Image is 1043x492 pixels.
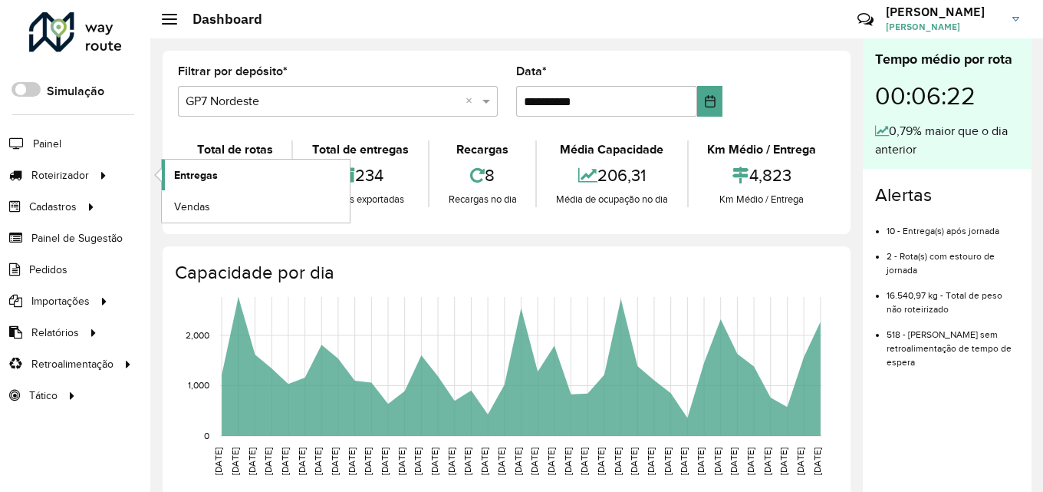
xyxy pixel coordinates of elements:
[213,447,223,475] text: [DATE]
[462,447,472,475] text: [DATE]
[696,447,706,475] text: [DATE]
[693,159,831,192] div: 4,823
[613,447,623,475] text: [DATE]
[887,213,1019,238] li: 10 - Entrega(s) após jornada
[47,82,104,101] label: Simulação
[712,447,722,475] text: [DATE]
[31,293,90,309] span: Importações
[887,316,1019,369] li: 518 - [PERSON_NAME] sem retroalimentação de tempo de espera
[297,159,423,192] div: 234
[330,447,340,475] text: [DATE]
[297,140,423,159] div: Total de entregas
[466,92,479,111] span: Clear all
[479,447,489,475] text: [DATE]
[175,262,835,284] h4: Capacidade por dia
[363,447,373,475] text: [DATE]
[230,447,240,475] text: [DATE]
[849,3,882,36] a: Contato Rápido
[204,431,209,441] text: 0
[529,447,539,475] text: [DATE]
[629,447,639,475] text: [DATE]
[596,447,606,475] text: [DATE]
[177,11,262,28] h2: Dashboard
[297,447,307,475] text: [DATE]
[31,356,114,372] span: Retroalimentação
[693,140,831,159] div: Km Médio / Entrega
[433,159,531,192] div: 8
[875,122,1019,159] div: 0,79% maior que o dia anterior
[778,447,788,475] text: [DATE]
[29,262,67,278] span: Pedidos
[313,447,323,475] text: [DATE]
[697,86,722,117] button: Choose Date
[186,330,209,340] text: 2,000
[280,447,290,475] text: [DATE]
[433,192,531,207] div: Recargas no dia
[875,184,1019,206] h4: Alertas
[433,140,531,159] div: Recargas
[887,238,1019,277] li: 2 - Rota(s) com estouro de jornada
[263,447,273,475] text: [DATE]
[247,447,257,475] text: [DATE]
[762,447,772,475] text: [DATE]
[745,447,755,475] text: [DATE]
[541,159,683,192] div: 206,31
[174,167,218,183] span: Entregas
[679,447,689,475] text: [DATE]
[29,199,77,215] span: Cadastros
[541,140,683,159] div: Média Capacidade
[563,447,573,475] text: [DATE]
[297,192,423,207] div: Entregas exportadas
[396,447,406,475] text: [DATE]
[875,49,1019,70] div: Tempo médio por rota
[429,447,439,475] text: [DATE]
[29,388,58,404] span: Tático
[812,447,822,475] text: [DATE]
[887,277,1019,316] li: 16.540,97 kg - Total de peso não roteirizado
[188,381,209,391] text: 1,000
[886,5,1001,19] h3: [PERSON_NAME]
[795,447,805,475] text: [DATE]
[162,160,350,190] a: Entregas
[496,447,506,475] text: [DATE]
[546,447,556,475] text: [DATE]
[729,447,739,475] text: [DATE]
[579,447,589,475] text: [DATE]
[33,136,61,152] span: Painel
[516,62,547,81] label: Data
[541,192,683,207] div: Média de ocupação no dia
[380,447,390,475] text: [DATE]
[174,199,210,215] span: Vendas
[178,62,288,81] label: Filtrar por depósito
[31,167,89,183] span: Roteirizador
[31,325,79,341] span: Relatórios
[886,20,1001,34] span: [PERSON_NAME]
[875,70,1019,122] div: 00:06:22
[162,191,350,222] a: Vendas
[646,447,656,475] text: [DATE]
[663,447,673,475] text: [DATE]
[693,192,831,207] div: Km Médio / Entrega
[446,447,456,475] text: [DATE]
[31,230,123,246] span: Painel de Sugestão
[182,140,288,159] div: Total de rotas
[347,447,357,475] text: [DATE]
[513,447,523,475] text: [DATE]
[413,447,423,475] text: [DATE]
